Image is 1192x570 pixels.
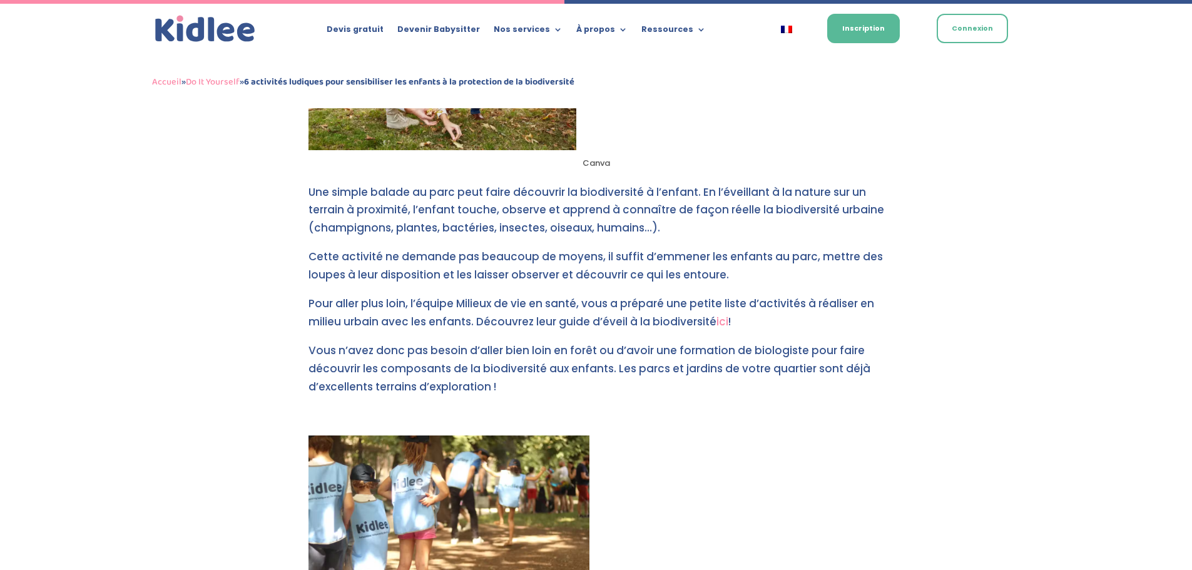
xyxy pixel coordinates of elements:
[308,342,884,407] p: Vous n’avez donc pas besoin d’aller bien loin en forêt ou d’avoir une formation de biologiste pou...
[397,25,480,39] a: Devenir Babysitter
[827,14,900,43] a: Inscription
[308,295,884,342] p: Pour aller plus loin, l’équipe Milieux de vie en santé, vous a préparé une petite liste d’activit...
[244,74,574,89] strong: 6 activités ludiques pour sensibiliser les enfants à la protection de la biodiversité
[308,183,884,248] p: Une simple balade au parc peut faire découvrir la biodiversité à l’enfant. En l’éveillant à la na...
[308,155,884,173] figcaption: Canva
[716,314,728,329] a: ici
[494,25,563,39] a: Nos services
[576,25,628,39] a: À propos
[937,14,1008,43] a: Connexion
[152,13,258,46] img: logo_kidlee_bleu
[327,25,384,39] a: Devis gratuit
[152,13,258,46] a: Kidlee Logo
[781,26,792,33] img: Français
[152,74,181,89] a: Accueil
[186,74,240,89] a: Do It Yourself
[152,74,574,89] span: » »
[641,25,706,39] a: Ressources
[308,248,884,295] p: Cette activité ne demande pas beaucoup de moyens, il suffit d’emmener les enfants au parc, mettre...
